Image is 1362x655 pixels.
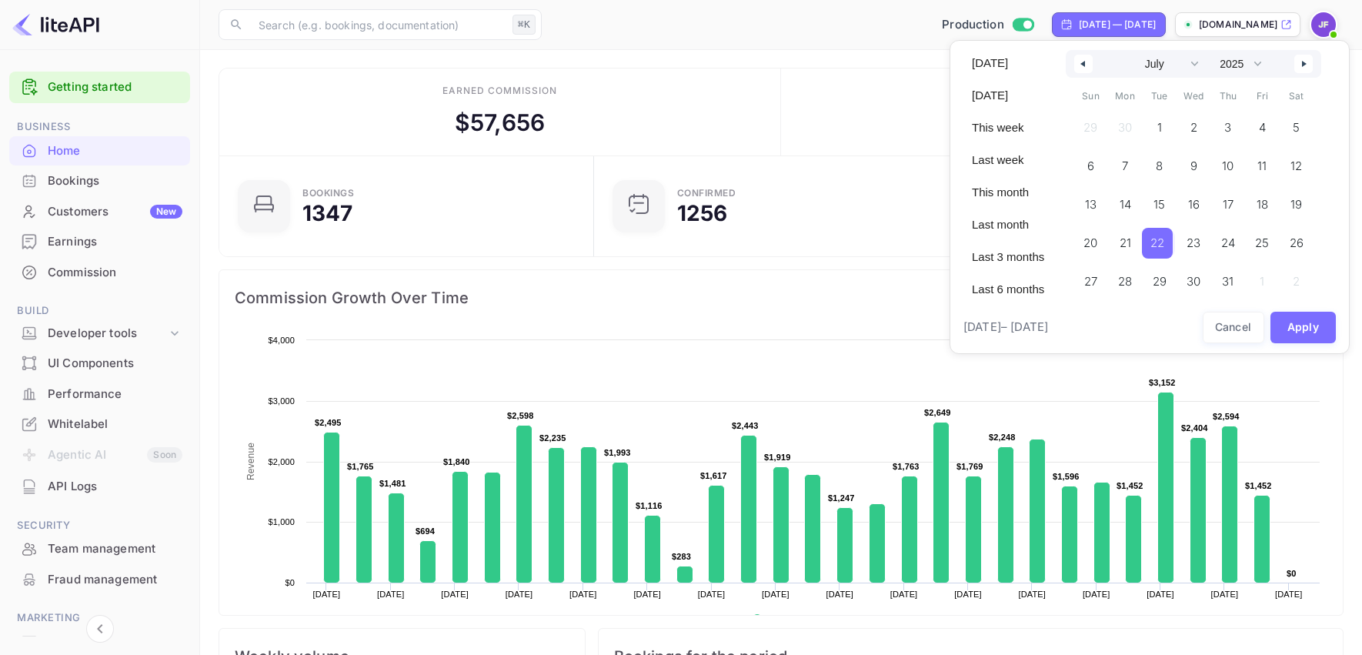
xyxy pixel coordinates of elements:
[1290,229,1304,257] span: 26
[1210,185,1245,216] button: 17
[1210,224,1245,255] button: 24
[1153,191,1165,219] span: 15
[1142,84,1177,109] span: Tue
[1280,147,1314,178] button: 12
[1122,152,1128,180] span: 7
[1187,229,1200,257] span: 23
[1085,191,1097,219] span: 13
[1073,84,1108,109] span: Sun
[1177,109,1211,139] button: 2
[1073,262,1108,293] button: 27
[1157,114,1162,142] span: 1
[963,147,1053,173] button: Last week
[1108,84,1143,109] span: Mon
[963,244,1053,270] button: Last 3 months
[1108,262,1143,293] button: 28
[1108,147,1143,178] button: 7
[1190,152,1197,180] span: 9
[963,82,1053,109] button: [DATE]
[1153,268,1167,296] span: 29
[1108,185,1143,216] button: 14
[1257,191,1268,219] span: 18
[1210,109,1245,139] button: 3
[1222,268,1233,296] span: 31
[1120,229,1131,257] span: 21
[963,212,1053,238] button: Last month
[1150,229,1164,257] span: 22
[1245,109,1280,139] button: 4
[1084,268,1097,296] span: 27
[1280,109,1314,139] button: 5
[1073,147,1108,178] button: 6
[1245,224,1280,255] button: 25
[1177,84,1211,109] span: Wed
[1210,262,1245,293] button: 31
[963,50,1053,76] button: [DATE]
[1293,114,1300,142] span: 5
[1259,114,1266,142] span: 4
[1210,84,1245,109] span: Thu
[1203,312,1264,343] button: Cancel
[963,179,1053,206] button: This month
[963,276,1053,302] button: Last 6 months
[1087,152,1094,180] span: 6
[1280,84,1314,109] span: Sat
[1245,147,1280,178] button: 11
[1108,224,1143,255] button: 21
[1177,147,1211,178] button: 9
[1142,262,1177,293] button: 29
[1142,185,1177,216] button: 15
[1120,191,1131,219] span: 14
[1245,185,1280,216] button: 18
[1187,268,1200,296] span: 30
[963,115,1053,141] button: This week
[1177,185,1211,216] button: 16
[1210,147,1245,178] button: 10
[1280,185,1314,216] button: 19
[1224,114,1231,142] span: 3
[1255,229,1269,257] span: 25
[1290,152,1302,180] span: 12
[1073,185,1108,216] button: 13
[1223,191,1233,219] span: 17
[1073,224,1108,255] button: 20
[1257,152,1267,180] span: 11
[1083,229,1097,257] span: 20
[1142,147,1177,178] button: 8
[1188,191,1200,219] span: 16
[1142,109,1177,139] button: 1
[1221,229,1235,257] span: 24
[1177,262,1211,293] button: 30
[1177,224,1211,255] button: 23
[1142,224,1177,255] button: 22
[963,319,1048,336] span: [DATE] – [DATE]
[1290,191,1302,219] span: 19
[1156,152,1163,180] span: 8
[1222,152,1233,180] span: 10
[1245,84,1280,109] span: Fri
[1190,114,1197,142] span: 2
[1270,312,1337,343] button: Apply
[1118,268,1132,296] span: 28
[1280,224,1314,255] button: 26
